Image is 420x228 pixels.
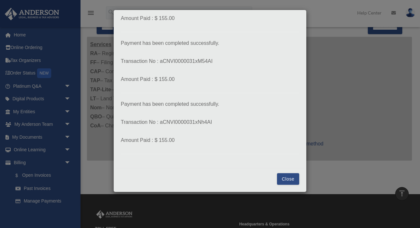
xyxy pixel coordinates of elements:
p: Amount Paid : $ 155.00 [121,136,299,145]
p: Amount Paid : $ 155.00 [121,75,299,84]
p: Transaction No : aCNVI0000031xM54AI [121,57,299,66]
p: Payment has been completed successfully. [121,39,299,48]
p: Amount Paid : $ 155.00 [121,14,299,23]
button: Close [277,173,299,185]
p: Payment has been completed successfully. [121,100,299,109]
p: Transaction No : aCNVI0000031xNh4AI [121,118,299,127]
